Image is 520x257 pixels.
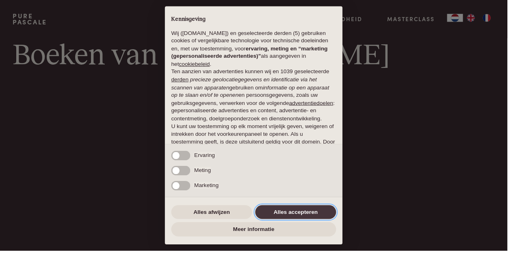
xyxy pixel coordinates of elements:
[175,228,344,242] button: Meer informatie
[175,46,336,61] strong: ervaring, meting en “marketing (gepersonaliseerde advertenties)”
[262,210,344,225] button: Alles accepteren
[175,30,344,70] p: Wij ([DOMAIN_NAME]) en geselecteerde derden (5) gebruiken cookies of vergelijkbare technologie vo...
[296,102,341,110] button: advertentiedoelen
[199,171,216,178] span: Meting
[175,78,193,86] button: derden
[183,62,215,69] a: cookiebeleid
[199,156,220,162] span: Ervaring
[175,210,258,225] button: Alles afwijzen
[175,70,344,125] p: Ten aanzien van advertenties kunnen wij en 1039 geselecteerde gebruiken om en persoonsgegevens, z...
[199,187,224,193] span: Marketing
[175,78,325,93] em: precieze geolocatiegegevens en identificatie via het scannen van apparaten
[175,16,344,24] h2: Kennisgeving
[175,86,338,101] em: informatie op een apparaat op te slaan en/of te openen
[175,126,344,166] p: U kunt uw toestemming op elk moment vrijelijk geven, weigeren of intrekken door het voorkeurenpan...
